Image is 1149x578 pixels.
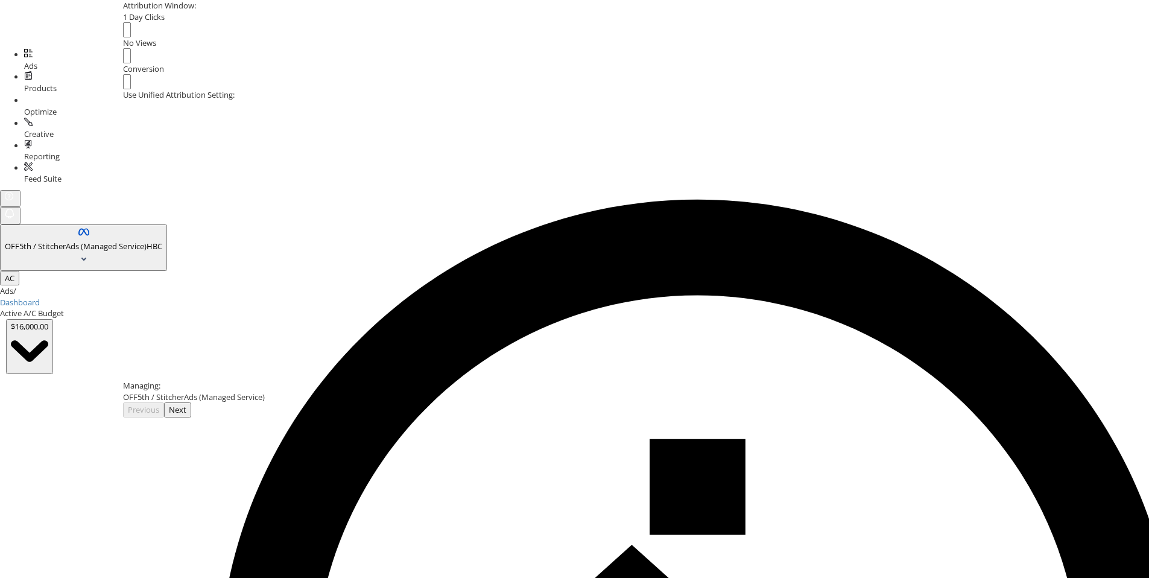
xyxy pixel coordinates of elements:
[6,319,53,374] button: $16,000.00
[24,151,60,162] span: Reporting
[24,60,37,71] span: Ads
[5,273,14,284] span: AC
[123,11,165,22] span: 1 Day Clicks
[123,63,164,74] span: Conversion
[123,37,156,48] span: No Views
[123,89,235,101] label: Use Unified Attribution Setting:
[24,129,54,139] span: Creative
[24,173,62,184] span: Feed Suite
[24,83,57,94] span: Products
[13,285,16,296] span: /
[24,106,57,117] span: Optimize
[5,241,147,252] span: OFF5th / StitcherAds (Managed Service)
[11,321,48,332] div: $16,000.00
